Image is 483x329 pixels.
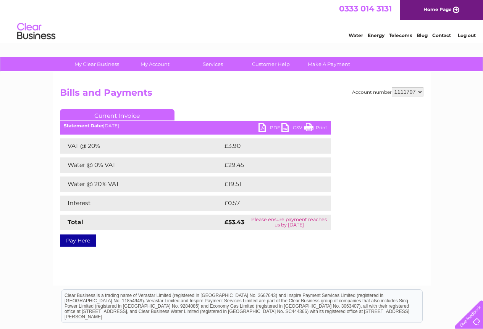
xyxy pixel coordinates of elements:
[223,196,313,211] td: £0.57
[352,87,423,96] div: Account number
[239,57,302,71] a: Customer Help
[68,218,83,226] strong: Total
[181,57,244,71] a: Services
[60,109,174,120] a: Current Invoice
[60,157,223,173] td: Water @ 0% VAT
[61,4,422,37] div: Clear Business is a trading name of Verastar Limited (registered in [GEOGRAPHIC_DATA] No. 3667643...
[60,87,423,102] h2: Bills and Payments
[349,32,363,38] a: Water
[417,32,428,38] a: Blog
[432,32,451,38] a: Contact
[60,123,331,128] div: [DATE]
[458,32,476,38] a: Log out
[389,32,412,38] a: Telecoms
[297,57,360,71] a: Make A Payment
[368,32,384,38] a: Energy
[60,138,223,154] td: VAT @ 20%
[60,196,223,211] td: Interest
[123,57,186,71] a: My Account
[258,123,281,134] a: PDF
[223,157,316,173] td: £29.45
[223,138,313,154] td: £3.90
[304,123,327,134] a: Print
[64,123,103,128] b: Statement Date:
[65,57,128,71] a: My Clear Business
[223,177,314,192] td: £19.51
[339,4,392,13] a: 0333 014 3131
[225,218,244,226] strong: £53.43
[60,234,96,247] a: Pay Here
[247,215,331,230] td: Please ensure payment reaches us by [DATE]
[281,123,304,134] a: CSV
[60,177,223,192] td: Water @ 20% VAT
[17,20,56,43] img: logo.png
